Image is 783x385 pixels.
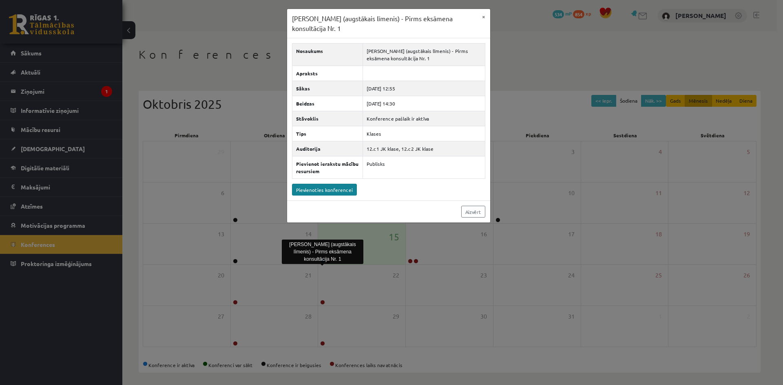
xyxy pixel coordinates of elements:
td: Publisks [363,156,485,179]
td: [PERSON_NAME] (augstākais līmenis) - Pirms eksāmena konsultācija Nr. 1 [363,44,485,66]
td: [DATE] 12:55 [363,81,485,96]
th: Stāvoklis [292,111,363,126]
th: Apraksts [292,66,363,81]
a: Pievienoties konferencei [292,184,357,196]
th: Auditorija [292,141,363,156]
th: Pievienot ierakstu mācību resursiem [292,156,363,179]
th: Beidzas [292,96,363,111]
div: [PERSON_NAME] (augstākais līmenis) - Pirms eksāmena konsultācija Nr. 1 [282,240,363,264]
td: [DATE] 14:30 [363,96,485,111]
button: × [477,9,490,24]
h3: [PERSON_NAME] (augstākais līmenis) - Pirms eksāmena konsultācija Nr. 1 [292,14,477,33]
td: Klases [363,126,485,141]
td: Konference pašlaik ir aktīva [363,111,485,126]
td: 12.c1 JK klase, 12.c2 JK klase [363,141,485,156]
th: Tips [292,126,363,141]
a: Aizvērt [461,206,485,218]
th: Nosaukums [292,44,363,66]
th: Sākas [292,81,363,96]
